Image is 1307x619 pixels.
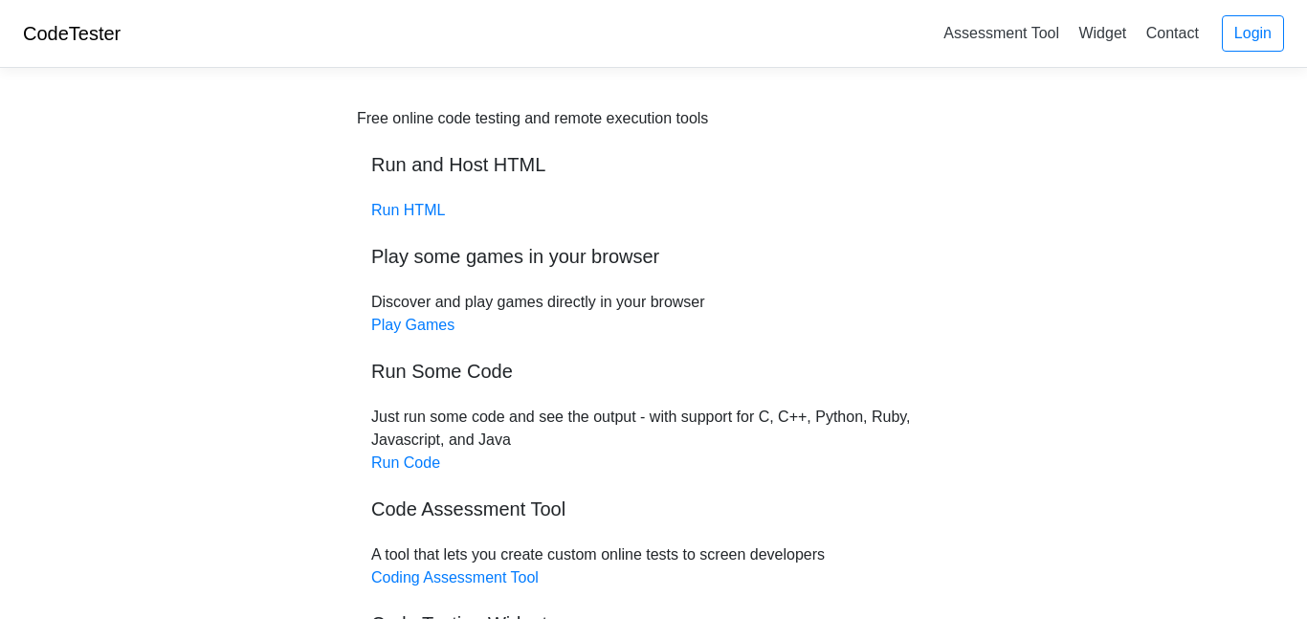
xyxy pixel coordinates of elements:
[936,17,1067,49] a: Assessment Tool
[371,569,539,586] a: Coding Assessment Tool
[371,153,936,176] h5: Run and Host HTML
[371,245,936,268] h5: Play some games in your browser
[23,23,121,44] a: CodeTester
[371,454,440,471] a: Run Code
[371,202,445,218] a: Run HTML
[1139,17,1207,49] a: Contact
[1071,17,1134,49] a: Widget
[371,497,936,520] h5: Code Assessment Tool
[371,317,454,333] a: Play Games
[1222,15,1284,52] a: Login
[371,360,936,383] h5: Run Some Code
[357,107,708,130] div: Free online code testing and remote execution tools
